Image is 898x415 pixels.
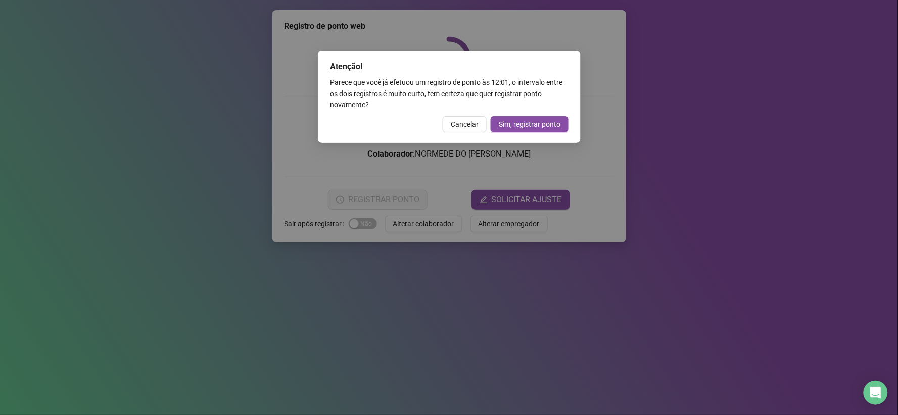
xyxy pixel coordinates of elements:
[491,116,569,132] button: Sim, registrar ponto
[443,116,487,132] button: Cancelar
[864,381,888,405] div: Open Intercom Messenger
[451,119,479,130] span: Cancelar
[330,61,569,73] div: Atenção!
[330,77,569,110] div: Parece que você já efetuou um registro de ponto às 12:01 , o intervalo entre os dois registros é ...
[499,119,560,130] span: Sim, registrar ponto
